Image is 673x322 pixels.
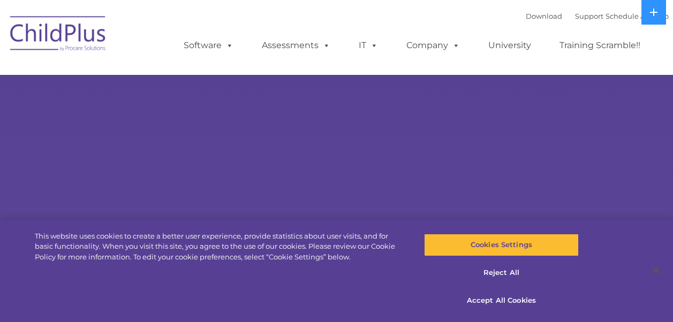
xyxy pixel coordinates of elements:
button: Accept All Cookies [424,289,579,311]
a: Support [575,12,603,20]
div: This website uses cookies to create a better user experience, provide statistics about user visit... [35,231,404,263]
button: Close [644,258,668,282]
button: Cookies Settings [424,234,579,256]
a: Training Scramble!! [549,35,651,56]
button: Reject All [424,262,579,284]
a: Download [526,12,562,20]
a: Assessments [251,35,341,56]
img: ChildPlus by Procare Solutions [5,9,112,62]
a: Software [173,35,244,56]
a: Company [396,35,471,56]
font: | [526,12,669,20]
a: IT [348,35,389,56]
a: Schedule A Demo [606,12,669,20]
a: University [478,35,542,56]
